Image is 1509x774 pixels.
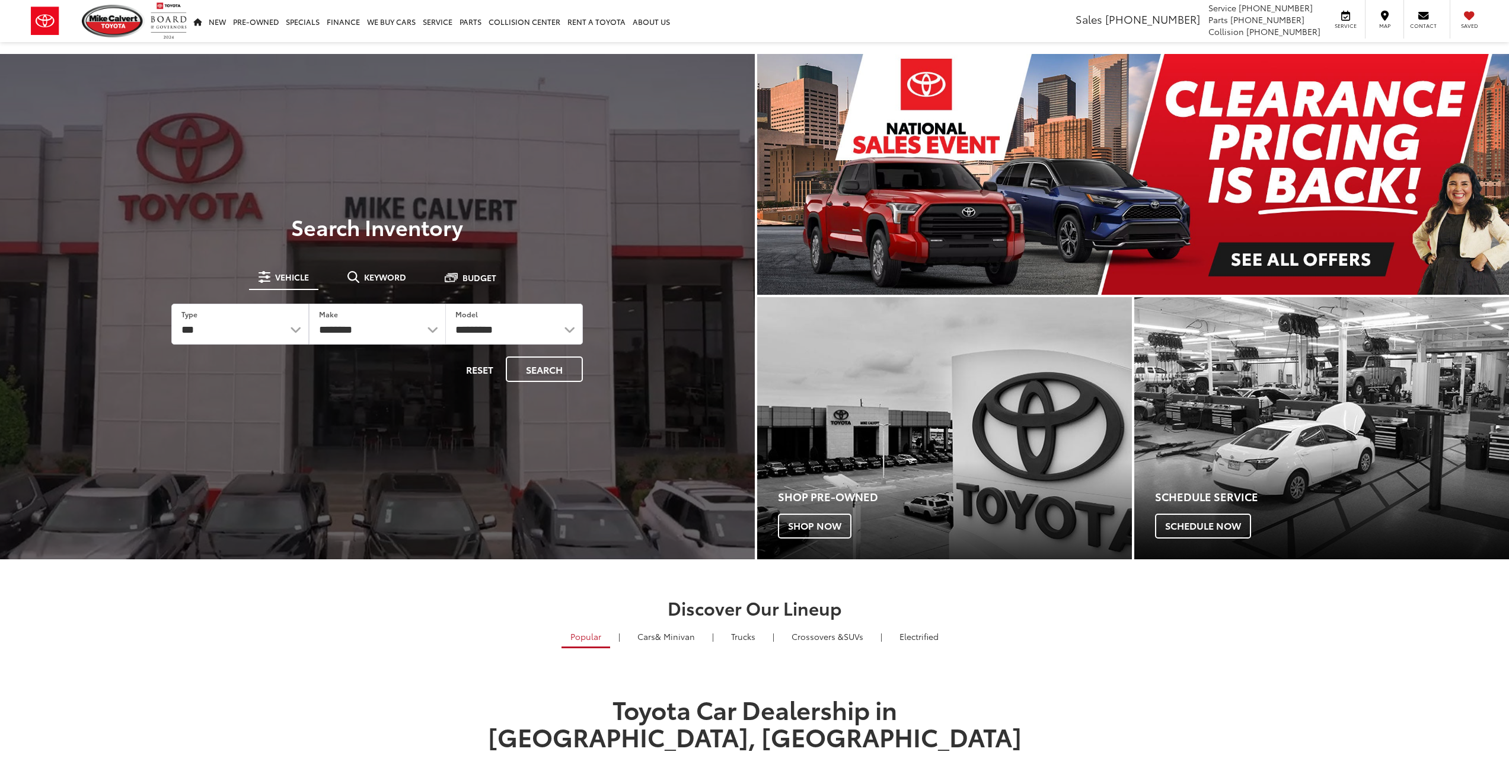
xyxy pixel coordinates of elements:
span: Shop Now [778,514,851,539]
label: Make [319,309,338,319]
span: Budget [462,273,496,282]
h2: Discover Our Lineup [337,598,1173,617]
span: Service [1332,22,1359,30]
h3: Search Inventory [50,215,705,238]
span: Collision [1208,26,1244,37]
h4: Schedule Service [1155,491,1509,503]
div: Toyota [757,297,1132,560]
span: Schedule Now [1155,514,1251,539]
span: [PHONE_NUMBER] [1246,26,1320,37]
span: [PHONE_NUMBER] [1230,14,1304,26]
span: Contact [1410,22,1437,30]
span: [PHONE_NUMBER] [1239,2,1313,14]
label: Model [455,309,478,319]
span: Saved [1456,22,1482,30]
li: | [878,630,885,642]
label: Type [181,309,197,319]
a: Schedule Service Schedule Now [1134,297,1509,560]
li: | [615,630,623,642]
button: Reset [456,356,503,382]
span: Service [1208,2,1236,14]
div: Toyota [1134,297,1509,560]
span: Parts [1208,14,1228,26]
a: Electrified [891,626,947,646]
a: Shop Pre-Owned Shop Now [757,297,1132,560]
button: Search [506,356,583,382]
span: Keyword [364,273,406,281]
h4: Shop Pre-Owned [778,491,1132,503]
span: [PHONE_NUMBER] [1105,11,1200,27]
a: SUVs [783,626,872,646]
a: Trucks [722,626,764,646]
span: Crossovers & [792,630,844,642]
span: Map [1371,22,1398,30]
span: & Minivan [655,630,695,642]
span: Sales [1076,11,1102,27]
img: Mike Calvert Toyota [82,5,145,37]
span: Vehicle [275,273,309,281]
a: Cars [629,626,704,646]
a: Popular [562,626,610,648]
li: | [770,630,777,642]
li: | [709,630,717,642]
